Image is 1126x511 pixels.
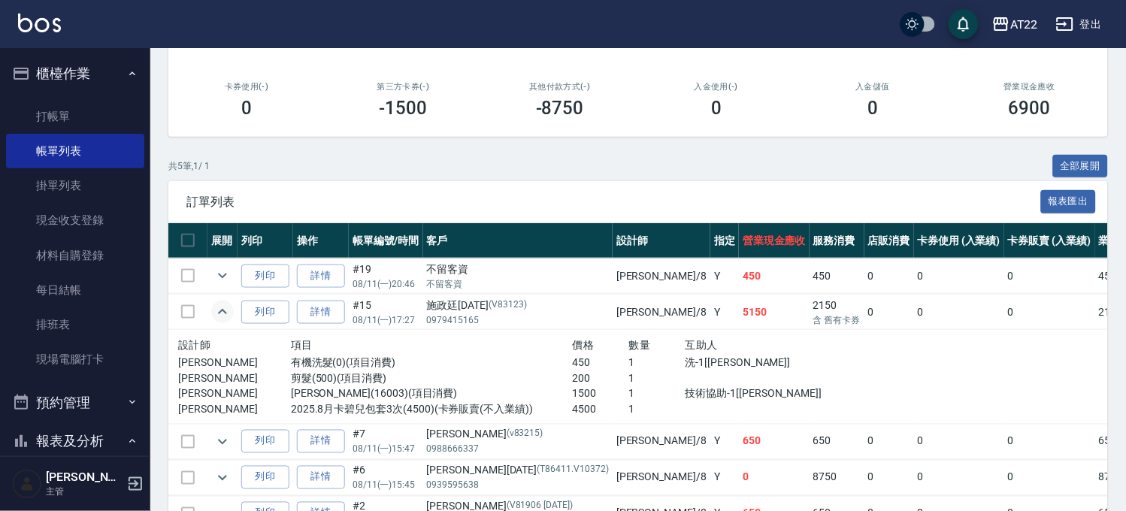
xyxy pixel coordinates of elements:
[629,386,686,402] p: 1
[6,342,144,376] a: 現場電腦打卡
[6,99,144,134] a: 打帳單
[949,9,979,39] button: save
[739,295,810,330] td: 5150
[427,313,609,327] p: 0979415165
[500,82,620,92] h2: 其他付款方式(-)
[986,9,1044,40] button: AT22
[573,402,629,418] p: 4500
[629,339,651,351] span: 數量
[6,383,144,422] button: 預約管理
[573,355,629,370] p: 450
[536,98,584,119] h3: -8750
[18,14,61,32] img: Logo
[353,313,419,327] p: 08/11 (一) 17:27
[186,195,1041,210] span: 訂單列表
[241,430,289,453] button: 列印
[629,355,686,370] p: 1
[6,273,144,307] a: 每日結帳
[710,259,739,294] td: Y
[813,313,861,327] p: 含 舊有卡券
[6,307,144,342] a: 排班表
[810,424,864,459] td: 650
[573,339,595,351] span: 價格
[6,422,144,461] button: 報表及分析
[46,485,123,498] p: 主管
[178,370,291,386] p: [PERSON_NAME]
[46,470,123,485] h5: [PERSON_NAME]
[353,277,419,291] p: 08/11 (一) 20:46
[427,463,609,479] div: [PERSON_NAME][DATE]
[710,295,739,330] td: Y
[1041,190,1097,213] button: 報表匯出
[573,370,629,386] p: 200
[291,355,573,370] p: 有機洗髮(0)(項目消費)
[427,277,609,291] p: 不留客資
[1004,223,1095,259] th: 卡券販賣 (入業績)
[813,82,933,92] h2: 入金儲值
[297,466,345,489] a: 詳情
[629,370,686,386] p: 1
[423,223,613,259] th: 客戶
[291,370,573,386] p: 剪髮(500)(項目消費)
[353,443,419,456] p: 08/11 (一) 15:47
[914,259,1005,294] td: 0
[297,301,345,324] a: 詳情
[613,259,710,294] td: [PERSON_NAME] /8
[238,223,293,259] th: 列印
[291,339,313,351] span: 項目
[710,424,739,459] td: Y
[864,223,914,259] th: 店販消費
[686,386,855,402] p: 技術協助-1[[PERSON_NAME]]
[914,460,1005,495] td: 0
[241,265,289,288] button: 列印
[1050,11,1108,38] button: 登出
[710,460,739,495] td: Y
[739,223,810,259] th: 營業現金應收
[186,82,307,92] h2: 卡券使用(-)
[291,386,573,402] p: [PERSON_NAME](16003)(項目消費)
[613,295,710,330] td: [PERSON_NAME] /8
[178,402,291,418] p: [PERSON_NAME]
[686,355,855,370] p: 洗-1[[PERSON_NAME]]
[613,424,710,459] td: [PERSON_NAME] /8
[207,223,238,259] th: 展開
[291,402,573,418] p: 2025.8月卡碧兒包套3次(4500)(卡券販賣(不入業績))
[297,430,345,453] a: 詳情
[6,203,144,237] a: 現金收支登錄
[168,159,210,173] p: 共 5 筆, 1 / 1
[711,98,722,119] h3: 0
[241,301,289,324] button: 列印
[1009,98,1051,119] h3: 6900
[6,168,144,203] a: 掛單列表
[810,259,864,294] td: 450
[613,460,710,495] td: [PERSON_NAME] /8
[970,82,1090,92] h2: 營業現金應收
[489,298,527,313] p: (V83123)
[629,402,686,418] p: 1
[1004,295,1095,330] td: 0
[241,98,252,119] h3: 0
[427,427,609,443] div: [PERSON_NAME]
[507,427,543,443] p: (v83215)
[427,262,609,277] div: 不留客資
[349,295,423,330] td: #15
[427,443,609,456] p: 0988666337
[349,223,423,259] th: 帳單編號/時間
[1010,15,1038,34] div: AT22
[349,424,423,459] td: #7
[864,259,914,294] td: 0
[297,265,345,288] a: 詳情
[343,82,463,92] h2: 第三方卡券(-)
[349,259,423,294] td: #19
[1053,155,1109,178] button: 全部展開
[6,238,144,273] a: 材料自購登錄
[914,223,1005,259] th: 卡券使用 (入業績)
[573,386,629,402] p: 1500
[739,424,810,459] td: 650
[380,98,428,119] h3: -1500
[353,479,419,492] p: 08/11 (一) 15:45
[211,301,234,323] button: expand row
[710,223,739,259] th: 指定
[868,98,879,119] h3: 0
[6,134,144,168] a: 帳單列表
